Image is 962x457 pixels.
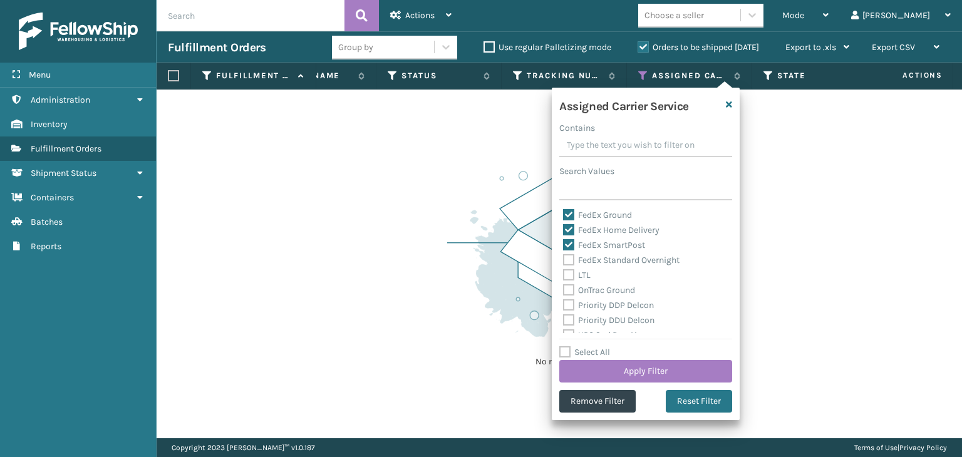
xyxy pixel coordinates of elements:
[216,70,292,81] label: Fulfillment Order Id
[31,241,61,252] span: Reports
[777,70,853,81] label: State
[559,95,689,114] h4: Assigned Carrier Service
[401,70,477,81] label: Status
[29,69,51,80] span: Menu
[563,240,645,250] label: FedEx SmartPost
[854,443,897,452] a: Terms of Use
[666,390,732,413] button: Reset Filter
[31,143,101,154] span: Fulfillment Orders
[19,13,138,50] img: logo
[563,285,635,295] label: OnTrac Ground
[563,255,680,265] label: FedEx Standard Overnight
[559,347,610,357] label: Select All
[638,42,759,53] label: Orders to be shipped [DATE]
[168,40,266,55] h3: Fulfillment Orders
[338,41,373,54] div: Group by
[31,217,63,227] span: Batches
[31,192,74,203] span: Containers
[563,225,659,235] label: FedEx Home Delivery
[854,438,947,457] div: |
[872,42,915,53] span: Export CSV
[559,135,732,157] input: Type the text you wish to filter on
[559,390,636,413] button: Remove Filter
[563,270,591,280] label: LTL
[563,330,640,341] label: UPS 2nd Day Air
[863,65,950,86] span: Actions
[484,42,611,53] label: Use regular Palletizing mode
[782,10,804,21] span: Mode
[405,10,435,21] span: Actions
[31,168,96,178] span: Shipment Status
[31,95,90,105] span: Administration
[785,42,836,53] span: Export to .xls
[563,300,654,311] label: Priority DDP Delcon
[559,360,732,383] button: Apply Filter
[563,210,632,220] label: FedEx Ground
[559,121,595,135] label: Contains
[559,165,614,178] label: Search Values
[644,9,704,22] div: Choose a seller
[527,70,603,81] label: Tracking Number
[563,315,654,326] label: Priority DDU Delcon
[899,443,947,452] a: Privacy Policy
[652,70,728,81] label: Assigned Carrier Service
[31,119,68,130] span: Inventory
[172,438,315,457] p: Copyright 2023 [PERSON_NAME]™ v 1.0.187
